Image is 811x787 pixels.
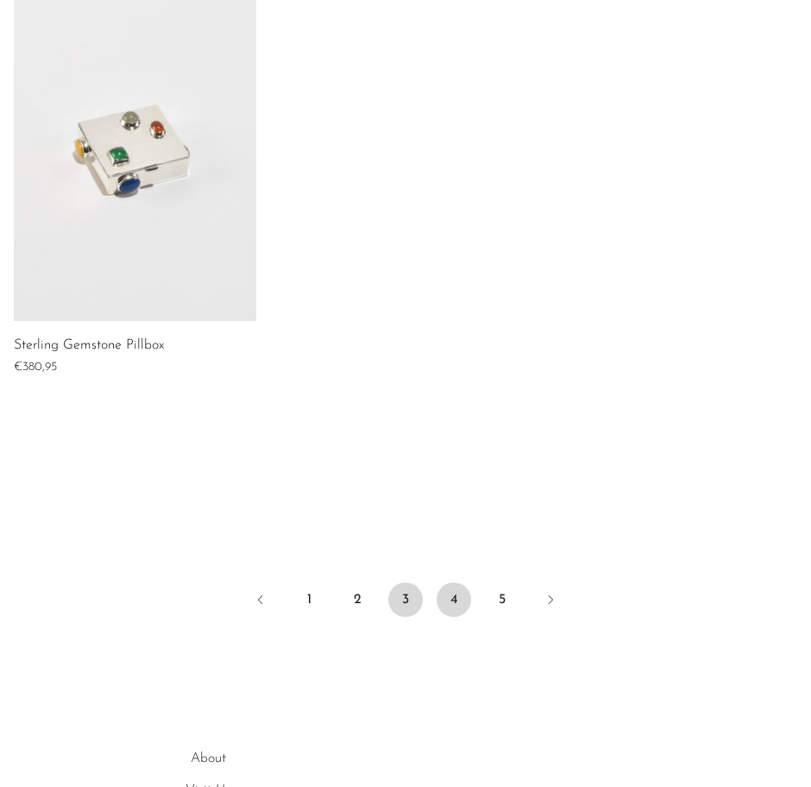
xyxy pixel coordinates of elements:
[485,582,519,617] a: 5
[14,338,164,354] a: Sterling Gemstone Pillbox
[191,752,226,765] a: About
[243,582,278,620] a: Previous
[437,582,471,617] a: 4
[340,582,374,617] a: 2
[533,582,568,620] a: Next
[388,582,423,617] span: 3
[14,361,57,374] span: €380,95
[292,582,326,617] a: 1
